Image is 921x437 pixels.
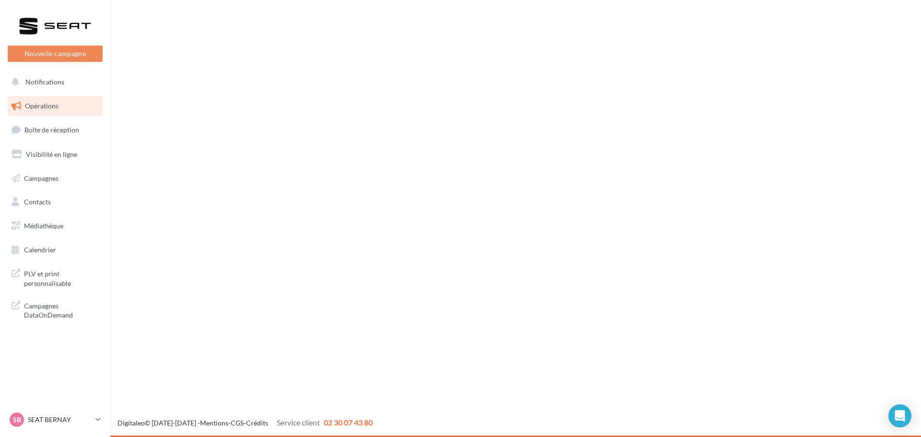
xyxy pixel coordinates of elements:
[6,119,105,140] a: Boîte de réception
[8,46,103,62] button: Nouvelle campagne
[28,415,92,425] p: SEAT BERNAY
[6,216,105,236] a: Médiathèque
[118,419,145,427] a: Digitaleo
[25,102,59,110] span: Opérations
[24,174,59,182] span: Campagnes
[6,168,105,189] a: Campagnes
[26,150,77,158] span: Visibilité en ligne
[6,295,105,324] a: Campagnes DataOnDemand
[25,78,64,86] span: Notifications
[6,72,101,92] button: Notifications
[8,411,103,429] a: SB SEAT BERNAY
[24,222,63,230] span: Médiathèque
[24,246,56,254] span: Calendrier
[6,96,105,116] a: Opérations
[246,419,268,427] a: Crédits
[6,263,105,292] a: PLV et print personnalisable
[24,267,99,288] span: PLV et print personnalisable
[13,415,21,425] span: SB
[324,418,373,427] span: 02 30 07 43 80
[24,299,99,320] span: Campagnes DataOnDemand
[24,198,51,206] span: Contacts
[6,144,105,165] a: Visibilité en ligne
[6,192,105,212] a: Contacts
[118,419,373,427] span: © [DATE]-[DATE] - - -
[200,419,228,427] a: Mentions
[277,418,320,427] span: Service client
[24,126,79,134] span: Boîte de réception
[6,240,105,260] a: Calendrier
[231,419,244,427] a: CGS
[888,404,911,427] div: Open Intercom Messenger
